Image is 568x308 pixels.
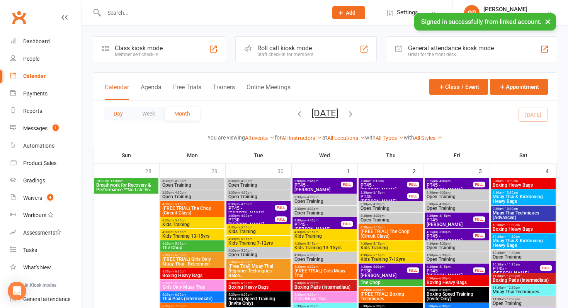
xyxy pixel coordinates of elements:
div: [PERSON_NAME] [483,6,527,13]
span: 10:30am [492,251,554,255]
div: FULL [275,216,287,222]
span: - 4:30pm [372,202,384,206]
span: 3:30pm [426,202,487,206]
span: - 6:30pm [240,260,252,264]
div: People [23,56,39,62]
div: 30 [277,164,291,177]
a: What's New [10,259,82,276]
span: Girls Only Muay Thai [162,285,223,289]
span: 11:30am [492,286,554,289]
div: FULL [341,182,353,187]
span: 5:30pm [360,305,421,308]
span: Open Training [492,255,554,259]
span: 5:30pm [294,281,355,285]
span: Open Training [492,301,554,306]
div: 28 [145,164,159,177]
span: 1 [53,124,59,131]
span: - 4:15pm [438,214,451,218]
span: Add [346,10,355,16]
a: All Styles [414,135,442,141]
span: 9:30am [492,191,554,194]
a: All events [245,135,275,141]
span: - 6:30pm [240,293,252,296]
div: Dashboard [23,38,50,44]
span: 4:30pm [360,254,421,257]
span: 4:30pm [228,249,289,252]
span: 4:30pm [294,254,355,257]
span: - 4:30pm [240,179,252,183]
span: - 4:30pm [173,179,186,183]
span: 3:30pm [228,179,289,183]
span: 4:30pm [294,242,355,245]
span: PT45 - [PERSON_NAME] [360,183,407,192]
a: All Instructors [282,135,322,141]
span: Kids Training [162,222,223,227]
span: 4:30pm [162,230,223,234]
span: Open Training [426,257,487,262]
span: Boxing Speed Training (Invite Only) [426,292,487,301]
span: - 6:30pm [173,293,186,296]
span: 3:30pm [228,191,289,194]
span: 5:30pm [162,281,223,285]
span: - 5:15pm [372,226,384,229]
span: - 11:30am [505,223,520,227]
span: Kids Training 7-12yrs [228,241,289,245]
span: Open Training [228,183,289,187]
span: - 5:30pm [438,242,451,245]
span: 11:30am [492,298,554,301]
a: Clubworx [9,8,29,27]
span: 5:30pm [426,288,487,292]
span: 3:30pm [360,214,421,218]
span: Kids Training 13-15yrs [294,245,355,250]
a: All Locations [327,135,365,141]
span: - 4:30pm [240,191,252,194]
span: - 5:30pm [240,249,252,252]
span: 5:30pm [162,293,223,296]
a: Tasks [10,242,82,259]
span: 10:00am [96,179,157,183]
div: Messages [23,125,48,131]
a: Dashboard [10,33,82,50]
span: Boxing Pads (Intermediate) [294,285,355,289]
span: 4:30pm [360,226,421,229]
span: - 5:15pm [306,242,318,245]
div: FULL [473,233,485,238]
span: - 4:00pm [438,179,451,183]
div: What's New [23,264,51,271]
div: 29 [211,164,225,177]
span: - 6:30pm [372,288,384,292]
span: - 11:00am [109,179,123,183]
span: 5:30pm [360,288,421,292]
span: 3:30pm [426,214,473,218]
span: PT45 - [PERSON_NAME] [426,183,473,192]
span: 2:00pm [294,179,341,183]
th: Tue [226,147,292,163]
span: - 10:30am [503,179,518,183]
span: - 5:15pm [240,237,252,241]
span: Open Training [228,194,289,199]
span: 4:00pm [294,219,341,222]
span: - 5:15pm [173,230,186,234]
span: - 11:30am [505,251,520,255]
div: Open Intercom Messenger [8,282,26,300]
span: - 6:30pm [306,293,318,296]
input: Search... [102,7,322,18]
div: Class kiosk mode [115,44,163,52]
span: 4:30pm [426,265,473,269]
span: Thai Pads (Intermediate) [162,296,223,301]
span: The Chop [360,280,421,285]
th: Sat [490,147,557,163]
span: - 12:30pm [505,286,520,289]
span: PT45 - [PERSON_NAME] [426,218,473,227]
span: - 5:00pm [438,230,451,234]
strong: at [322,134,327,141]
span: 3:30pm [426,191,487,194]
a: General attendance kiosk mode [10,291,82,308]
button: Add [332,6,365,19]
span: Kids Training [360,245,421,250]
div: FULL [341,221,353,227]
span: 2:30pm [360,191,407,194]
span: Muay Thai & Kickboxing Heavy Bags [492,238,554,248]
span: - 7:30pm [173,305,186,308]
button: Agenda [141,83,162,100]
